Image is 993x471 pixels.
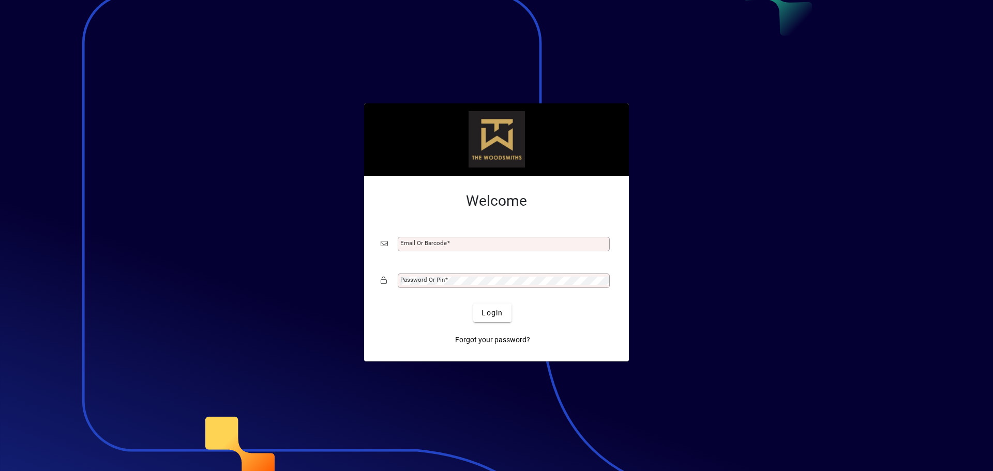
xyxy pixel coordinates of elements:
span: Forgot your password? [455,335,530,345]
mat-label: Email or Barcode [400,239,447,247]
mat-label: Password or Pin [400,276,445,283]
a: Forgot your password? [451,330,534,349]
span: Login [482,308,503,318]
h2: Welcome [381,192,612,210]
button: Login [473,303,511,322]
